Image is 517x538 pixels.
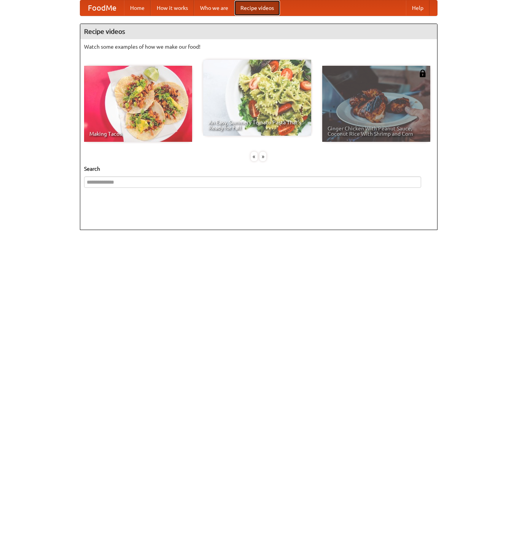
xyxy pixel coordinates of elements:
div: » [259,152,266,161]
h4: Recipe videos [80,24,437,39]
a: Recipe videos [234,0,280,16]
a: Making Tacos [84,66,192,142]
a: Home [124,0,151,16]
a: An Easy, Summery Tomato Pasta That's Ready for Fall [203,60,311,136]
img: 483408.png [419,70,426,77]
p: Watch some examples of how we make our food! [84,43,433,51]
span: An Easy, Summery Tomato Pasta That's Ready for Fall [208,120,306,130]
span: Making Tacos [89,131,187,136]
a: FoodMe [80,0,124,16]
div: « [251,152,258,161]
a: Help [406,0,430,16]
a: How it works [151,0,194,16]
a: Who we are [194,0,234,16]
h5: Search [84,165,433,173]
